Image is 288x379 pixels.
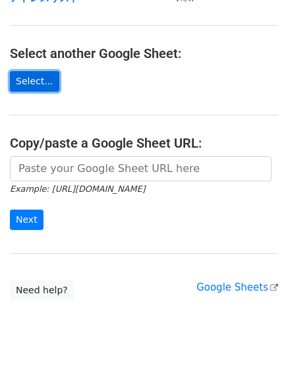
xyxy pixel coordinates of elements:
iframe: Chat Widget [222,316,288,379]
input: Paste your Google Sheet URL here [10,156,272,181]
a: Need help? [10,280,74,301]
a: Google Sheets [196,281,278,293]
input: Next [10,210,43,230]
h4: Select another Google Sheet: [10,45,278,61]
h4: Copy/paste a Google Sheet URL: [10,135,278,151]
small: Example: [URL][DOMAIN_NAME] [10,184,145,194]
div: チャットウィジェット [222,316,288,379]
a: Select... [10,71,59,92]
